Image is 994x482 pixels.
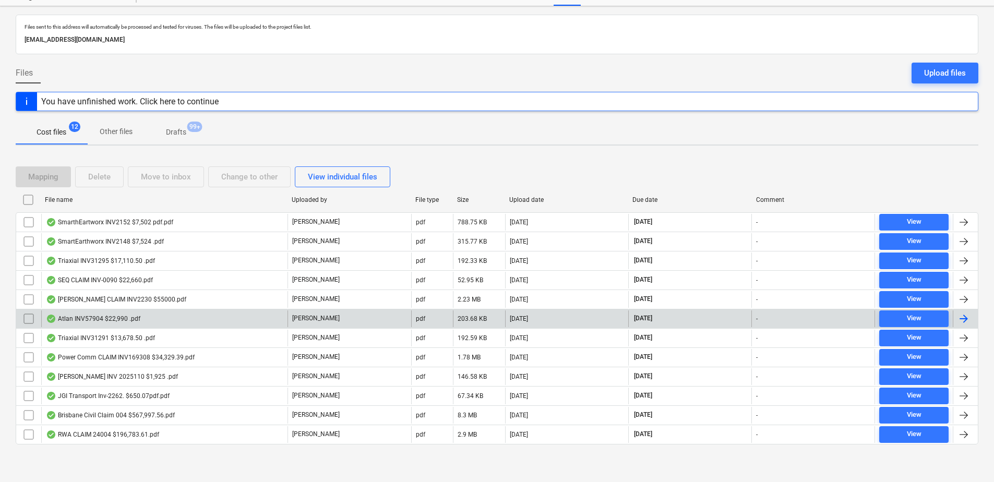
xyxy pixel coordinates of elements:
[756,373,758,380] div: -
[16,67,33,79] span: Files
[46,353,195,362] div: Power Comm CLAIM INV169308 $34,329.39.pdf
[458,392,483,400] div: 67.34 KB
[458,334,487,342] div: 192.59 KB
[756,238,758,245] div: -
[633,333,653,342] span: [DATE]
[633,314,653,323] span: [DATE]
[907,255,921,267] div: View
[907,370,921,382] div: View
[510,392,528,400] div: [DATE]
[457,196,501,203] div: Size
[46,295,56,304] div: OCR finished
[756,334,758,342] div: -
[756,392,758,400] div: -
[879,388,949,404] button: View
[69,122,80,132] span: 12
[924,66,966,80] div: Upload files
[510,354,528,361] div: [DATE]
[458,431,477,438] div: 2.9 MB
[458,315,487,322] div: 203.68 KB
[187,122,202,132] span: 99+
[509,196,625,203] div: Upload date
[756,257,758,264] div: -
[907,312,921,324] div: View
[292,391,340,400] p: [PERSON_NAME]
[416,392,425,400] div: pdf
[756,354,758,361] div: -
[46,315,140,323] div: Atlan INV57904 $22,990 .pdf
[458,373,487,380] div: 146.58 KB
[292,372,340,381] p: [PERSON_NAME]
[510,257,528,264] div: [DATE]
[907,216,921,228] div: View
[46,372,178,381] div: [PERSON_NAME] INV 2025110 $1,925 .pdf
[907,351,921,363] div: View
[46,237,164,246] div: SmartEarthworx INV2148 $7,524 .pdf
[907,332,921,344] div: View
[41,97,219,106] div: You have unfinished work. Click here to continue
[510,431,528,438] div: [DATE]
[907,409,921,421] div: View
[25,23,969,30] p: Files sent to this address will automatically be processed and tested for viruses. The files will...
[292,314,340,323] p: [PERSON_NAME]
[416,412,425,419] div: pdf
[510,412,528,419] div: [DATE]
[37,127,66,138] p: Cost files
[100,126,133,137] p: Other files
[510,296,528,303] div: [DATE]
[46,257,56,265] div: OCR finished
[633,256,653,265] span: [DATE]
[756,315,758,322] div: -
[756,219,758,226] div: -
[416,276,425,284] div: pdf
[46,392,56,400] div: OCR finished
[295,166,390,187] button: View individual files
[633,372,653,381] span: [DATE]
[907,274,921,286] div: View
[907,390,921,402] div: View
[25,34,969,45] p: [EMAIL_ADDRESS][DOMAIN_NAME]
[166,127,186,138] p: Drafts
[510,315,528,322] div: [DATE]
[633,275,653,284] span: [DATE]
[633,295,653,304] span: [DATE]
[912,63,978,83] button: Upload files
[879,349,949,366] button: View
[292,411,340,419] p: [PERSON_NAME]
[292,333,340,342] p: [PERSON_NAME]
[458,354,481,361] div: 1.78 MB
[510,219,528,226] div: [DATE]
[46,218,56,226] div: OCR finished
[416,334,425,342] div: pdf
[879,426,949,443] button: View
[416,354,425,361] div: pdf
[879,330,949,346] button: View
[292,196,407,203] div: Uploaded by
[46,237,56,246] div: OCR finished
[292,295,340,304] p: [PERSON_NAME]
[879,252,949,269] button: View
[46,392,170,400] div: JGI Transport Inv-2262. $650.07pdf.pdf
[633,430,653,439] span: [DATE]
[45,196,283,203] div: File name
[416,373,425,380] div: pdf
[46,353,56,362] div: OCR finished
[510,334,528,342] div: [DATE]
[633,218,653,226] span: [DATE]
[907,235,921,247] div: View
[46,295,186,304] div: [PERSON_NAME] CLAIM INV2230 $55000.pdf
[907,428,921,440] div: View
[756,196,871,203] div: Comment
[879,272,949,288] button: View
[458,238,487,245] div: 315.77 KB
[907,293,921,305] div: View
[292,256,340,265] p: [PERSON_NAME]
[416,315,425,322] div: pdf
[756,296,758,303] div: -
[46,334,155,342] div: Triaxial INV31291 $13,678.50 .pdf
[633,391,653,400] span: [DATE]
[879,291,949,308] button: View
[633,411,653,419] span: [DATE]
[416,296,425,303] div: pdf
[292,218,340,226] p: [PERSON_NAME]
